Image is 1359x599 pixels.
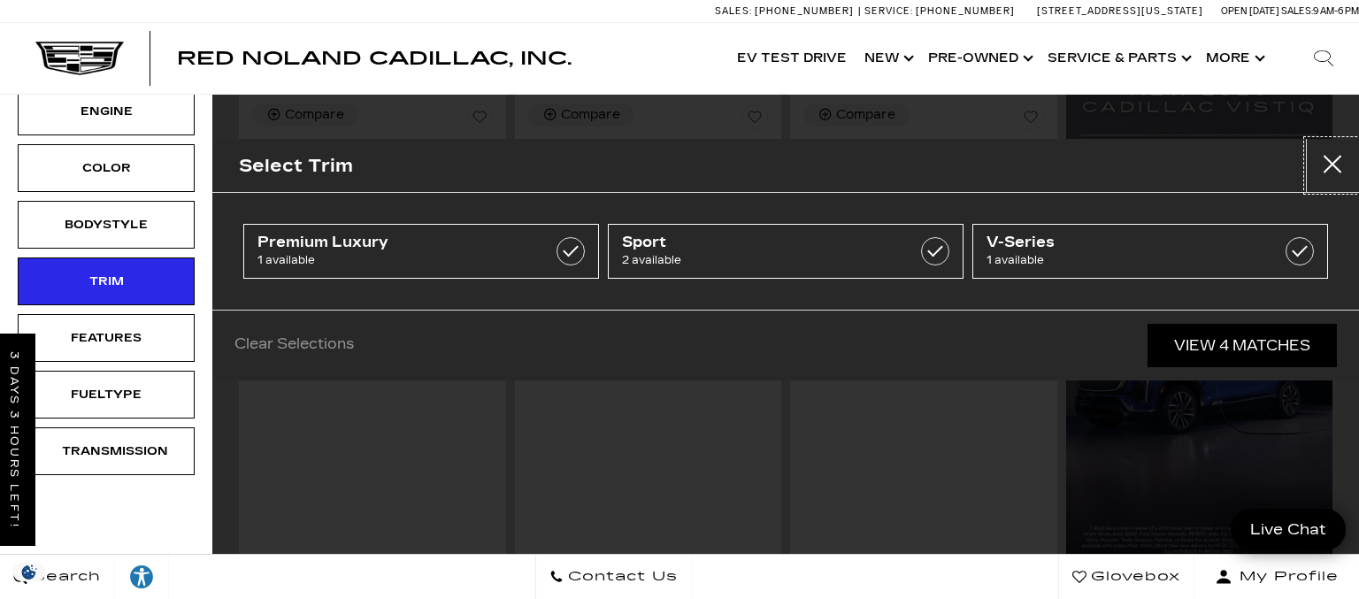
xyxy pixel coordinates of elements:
[1232,564,1339,589] span: My Profile
[234,335,354,357] a: Clear Selections
[1313,5,1359,17] span: 9 AM-6 PM
[35,42,124,75] img: Cadillac Dark Logo with Cadillac White Text
[987,234,1265,251] span: V-Series
[18,371,195,419] div: FueltypeFueltype
[728,23,856,94] a: EV Test Drive
[18,88,195,135] div: EngineEngine
[9,563,50,581] img: Opt-Out Icon
[1039,23,1197,94] a: Service & Parts
[919,23,1039,94] a: Pre-Owned
[972,224,1328,279] a: V-Series1 available
[715,5,752,17] span: Sales:
[1086,564,1180,589] span: Glovebox
[1194,555,1359,599] button: Open user profile menu
[1231,509,1346,550] a: Live Chat
[18,201,195,249] div: BodystyleBodystyle
[18,314,195,362] div: FeaturesFeatures
[564,564,678,589] span: Contact Us
[115,555,169,599] a: Explore your accessibility options
[987,251,1265,269] span: 1 available
[62,158,150,178] div: Color
[858,6,1019,16] a: Service: [PHONE_NUMBER]
[755,5,854,17] span: [PHONE_NUMBER]
[177,50,572,67] a: Red Noland Cadillac, Inc.
[864,5,913,17] span: Service:
[62,328,150,348] div: Features
[62,442,150,461] div: Transmission
[608,224,964,279] a: Sport2 available
[715,6,858,16] a: Sales: [PHONE_NUMBER]
[9,563,50,581] section: Click to Open Cookie Consent Modal
[1221,5,1279,17] span: Open [DATE]
[535,555,692,599] a: Contact Us
[1197,23,1271,94] button: More
[916,5,1015,17] span: [PHONE_NUMBER]
[177,48,572,69] span: Red Noland Cadillac, Inc.
[257,234,536,251] span: Premium Luxury
[62,102,150,121] div: Engine
[18,257,195,305] div: TrimTrim
[62,215,150,234] div: Bodystyle
[239,151,353,180] h2: Select Trim
[257,251,536,269] span: 1 available
[1288,23,1359,94] div: Search
[1306,139,1359,192] button: Close
[1148,324,1337,367] a: View 4 Matches
[1281,5,1313,17] span: Sales:
[1241,519,1335,540] span: Live Chat
[18,144,195,192] div: ColorColor
[62,272,150,291] div: Trim
[243,224,599,279] a: Premium Luxury1 available
[1058,555,1194,599] a: Glovebox
[18,427,195,475] div: TransmissionTransmission
[856,23,919,94] a: New
[622,234,901,251] span: Sport
[27,564,101,589] span: Search
[622,251,901,269] span: 2 available
[1037,5,1203,17] a: [STREET_ADDRESS][US_STATE]
[62,385,150,404] div: Fueltype
[115,564,168,590] div: Explore your accessibility options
